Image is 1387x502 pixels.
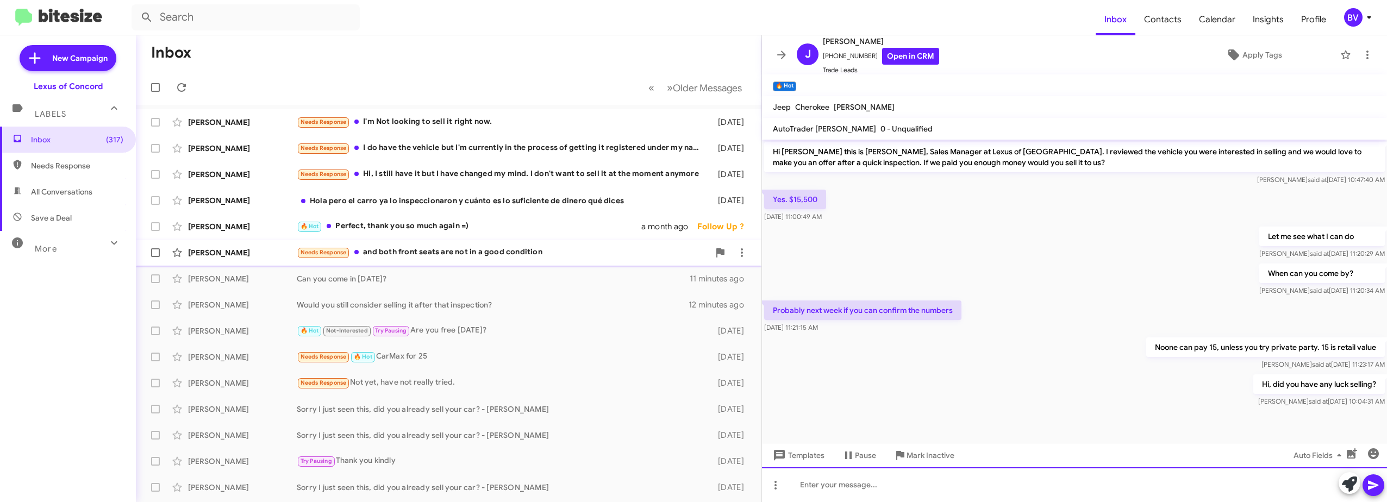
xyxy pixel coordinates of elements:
span: said at [1308,175,1327,184]
a: New Campaign [20,45,116,71]
div: [PERSON_NAME] [188,273,297,284]
div: [PERSON_NAME] [188,195,297,206]
div: [PERSON_NAME] [188,299,297,310]
span: Templates [771,445,824,465]
div: Sorry I just seen this, did you already sell your car? - [PERSON_NAME] [297,404,706,415]
div: [PERSON_NAME] [188,482,297,493]
div: [PERSON_NAME] [188,352,297,362]
button: Pause [833,445,885,465]
div: I do have the vehicle but I'm currently in the process of getting it registered under my name so ... [297,142,706,154]
div: CarMax for 25 [297,350,706,363]
div: Hi, I still have it but I have changed my mind. I don't want to sell it at the moment anymore [297,168,706,180]
span: (317) [106,134,123,145]
span: « [648,81,654,95]
div: [PERSON_NAME] [188,378,297,388]
span: Profile [1292,4,1335,35]
div: [DATE] [706,195,753,206]
span: [DATE] 11:00:49 AM [764,212,822,221]
span: Needs Response [301,145,347,152]
button: Auto Fields [1285,445,1354,465]
div: [PERSON_NAME] [188,143,297,154]
div: [PERSON_NAME] [188,404,297,415]
div: [PERSON_NAME] [188,247,297,258]
div: Would you still consider selling it after that inspection? [297,299,689,310]
span: [PERSON_NAME] [DATE] 11:23:17 AM [1261,360,1385,368]
span: Needs Response [301,379,347,386]
div: [DATE] [706,352,753,362]
div: Sorry I just seen this, did you already sell your car? - [PERSON_NAME] [297,482,706,493]
div: Are you free [DATE]? [297,324,706,337]
span: Labels [35,109,66,119]
a: Open in CRM [882,48,939,65]
span: Older Messages [673,82,742,94]
span: [PERSON_NAME] [DATE] 10:04:31 AM [1258,397,1385,405]
span: said at [1310,286,1329,294]
button: Previous [642,77,661,99]
button: Next [660,77,748,99]
p: Probably next week if you can confirm the numbers [764,300,961,320]
p: Noone can pay 15, unless you try private party. 15 is retail value [1146,337,1385,357]
p: Hi [PERSON_NAME] this is [PERSON_NAME], Sales Manager at Lexus of [GEOGRAPHIC_DATA]. I reviewed t... [764,142,1385,172]
div: [DATE] [706,456,753,467]
div: Perfect, thank you so much again =) [297,220,641,233]
div: [DATE] [706,325,753,336]
span: [DATE] 11:21:15 AM [764,323,818,331]
div: Lexus of Concord [34,81,103,92]
span: Needs Response [301,249,347,256]
p: Let me see what I can do [1259,227,1385,246]
span: Insights [1244,4,1292,35]
span: More [35,244,57,254]
button: Templates [762,445,833,465]
a: Inbox [1096,4,1135,35]
div: Sorry I just seen this, did you already sell your car? - [PERSON_NAME] [297,430,706,441]
div: Not yet, have not really tried. [297,376,706,389]
div: and both front seats are not in a good condition [297,246,709,259]
span: AutoTrader [PERSON_NAME] [773,124,876,134]
span: J [805,46,811,63]
span: 🔥 Hot [301,223,319,230]
span: 🔥 Hot [354,353,372,360]
div: 11 minutes ago [690,273,753,284]
a: Contacts [1135,4,1190,35]
div: [PERSON_NAME] [188,221,297,232]
span: 🔥 Hot [301,327,319,334]
p: When can you come by? [1259,263,1385,283]
div: [DATE] [706,404,753,415]
p: Hi, did you have any luck selling? [1253,374,1385,394]
span: » [667,81,673,95]
div: a month ago [641,221,697,232]
div: [PERSON_NAME] [188,169,297,180]
div: Can you come in [DATE]? [297,273,690,284]
div: 12 minutes ago [689,299,753,310]
div: I'm Not looking to sell it right now. [297,116,706,128]
span: Calendar [1190,4,1244,35]
span: Trade Leads [823,65,939,76]
span: Cherokee [795,102,829,112]
div: [PERSON_NAME] [188,456,297,467]
span: [PHONE_NUMBER] [823,48,939,65]
span: [PERSON_NAME] [834,102,895,112]
div: BV [1344,8,1363,27]
span: said at [1310,249,1329,258]
div: Follow Up ? [697,221,753,232]
button: Mark Inactive [885,445,963,465]
span: Not-Interested [326,327,368,334]
span: [PERSON_NAME] [823,35,939,48]
span: Save a Deal [31,212,72,223]
span: Inbox [31,134,123,145]
span: [PERSON_NAME] [DATE] 11:20:34 AM [1259,286,1385,294]
span: Auto Fields [1294,445,1346,465]
span: Needs Response [301,118,347,125]
div: [DATE] [706,482,753,493]
span: [PERSON_NAME] [DATE] 10:47:40 AM [1257,175,1385,184]
span: Apply Tags [1242,45,1282,65]
div: [DATE] [706,143,753,154]
span: Jeep [773,102,791,112]
div: [PERSON_NAME] [188,117,297,128]
div: [PERSON_NAME] [188,325,297,336]
p: Yes. $15,500 [764,190,826,209]
nav: Page navigation example [642,77,748,99]
div: [DATE] [706,169,753,180]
